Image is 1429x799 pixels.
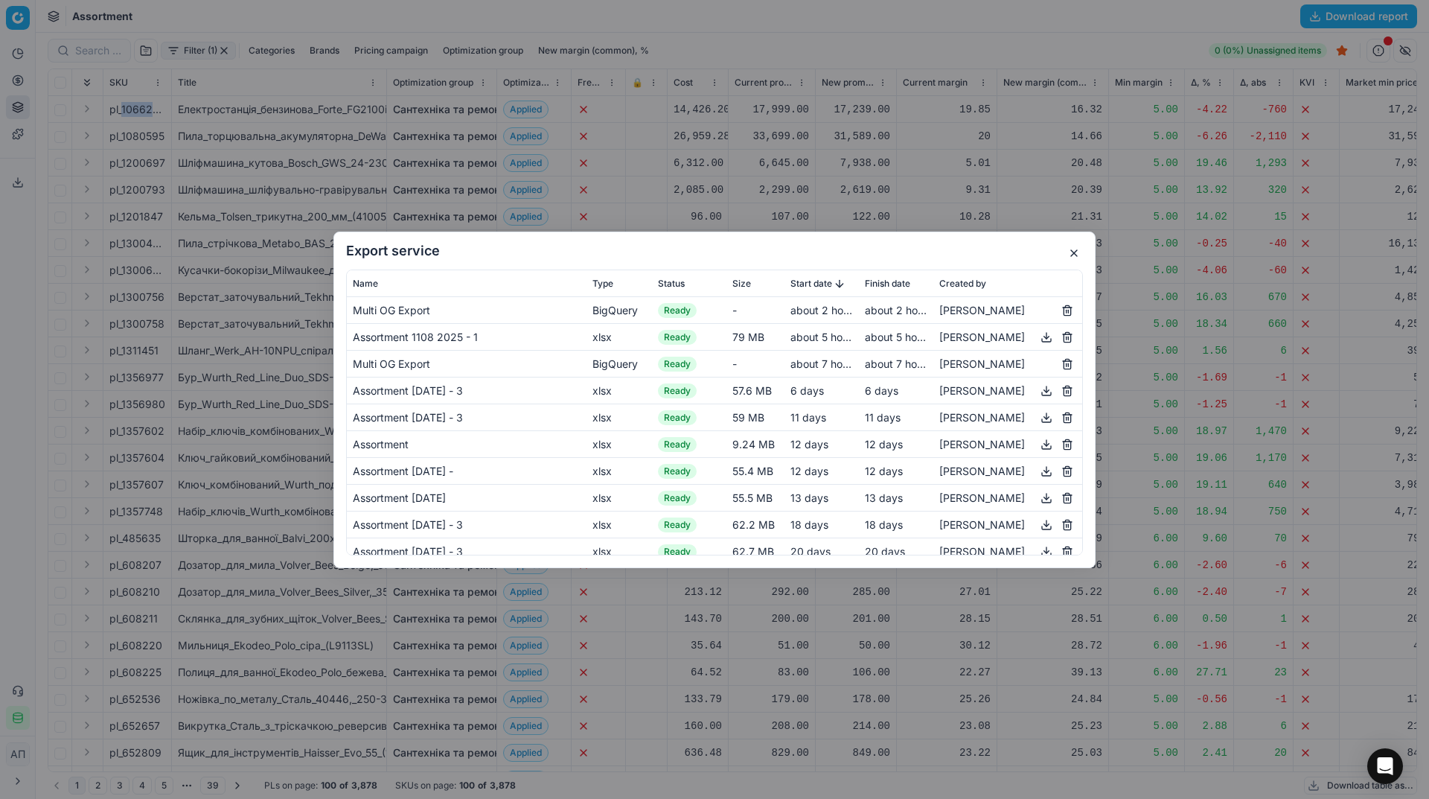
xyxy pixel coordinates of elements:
[658,277,685,289] span: Status
[732,329,779,344] div: 79 MB
[658,464,697,479] span: Ready
[939,488,1076,506] div: [PERSON_NAME]
[732,490,779,505] div: 55.5 MB
[939,301,1076,319] div: [PERSON_NAME]
[592,436,646,451] div: xlsx
[353,463,581,478] div: Assortment [DATE] -
[353,490,581,505] div: Assortment [DATE]
[790,464,828,477] span: 12 days
[939,462,1076,480] div: [PERSON_NAME]
[732,383,779,398] div: 57.6 MB
[732,277,751,289] span: Size
[592,383,646,398] div: xlsx
[790,383,824,396] span: 6 days
[353,544,581,558] div: Assortment [DATE] - 3
[732,436,779,451] div: 9.24 MB
[939,542,1076,560] div: [PERSON_NAME]
[592,329,646,344] div: xlsx
[939,381,1076,399] div: [PERSON_NAME]
[346,244,1083,258] h2: Export service
[939,435,1076,453] div: [PERSON_NAME]
[865,410,901,423] span: 11 days
[732,517,779,532] div: 62.2 MB
[353,383,581,398] div: Assortment [DATE] - 3
[592,410,646,424] div: xlsx
[790,303,858,316] span: about 2 hours
[732,410,779,424] div: 59 MB
[790,410,826,423] span: 11 days
[865,437,903,450] span: 12 days
[658,303,697,318] span: Ready
[732,544,779,558] div: 62.7 MB
[939,328,1076,346] div: [PERSON_NAME]
[790,277,832,289] span: Start date
[865,277,910,289] span: Finish date
[592,544,646,558] div: xlsx
[790,357,857,369] span: about 7 hours
[658,518,697,532] span: Ready
[865,544,905,557] span: 20 days
[939,277,986,289] span: Created by
[790,518,828,530] span: 18 days
[353,277,378,289] span: Name
[865,464,903,477] span: 12 days
[732,356,779,371] div: -
[592,302,646,317] div: BigQuery
[353,410,581,424] div: Assortment [DATE] - 3
[592,490,646,505] div: xlsx
[658,437,697,452] span: Ready
[865,303,933,316] span: about 2 hours
[353,436,581,451] div: Assortment
[939,354,1076,372] div: [PERSON_NAME]
[658,410,697,425] span: Ready
[658,544,697,559] span: Ready
[353,329,581,344] div: Assortment 1108 2025 - 1
[592,356,646,371] div: BigQuery
[353,302,581,317] div: Multi OG Export
[592,517,646,532] div: xlsx
[658,383,697,398] span: Ready
[658,330,697,345] span: Ready
[790,437,828,450] span: 12 days
[353,517,581,532] div: Assortment [DATE] - 3
[732,463,779,478] div: 55.4 MB
[865,491,903,503] span: 13 days
[865,330,932,343] span: about 5 hours
[790,544,831,557] span: 20 days
[832,276,847,290] button: Sorted by Start date descending
[658,491,697,506] span: Ready
[353,356,581,371] div: Multi OG Export
[865,357,932,369] span: about 7 hours
[790,491,828,503] span: 13 days
[865,518,903,530] span: 18 days
[790,330,857,343] span: about 5 hours
[939,515,1076,533] div: [PERSON_NAME]
[658,357,697,372] span: Ready
[939,408,1076,426] div: [PERSON_NAME]
[592,463,646,478] div: xlsx
[592,277,613,289] span: Type
[732,302,779,317] div: -
[865,383,898,396] span: 6 days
